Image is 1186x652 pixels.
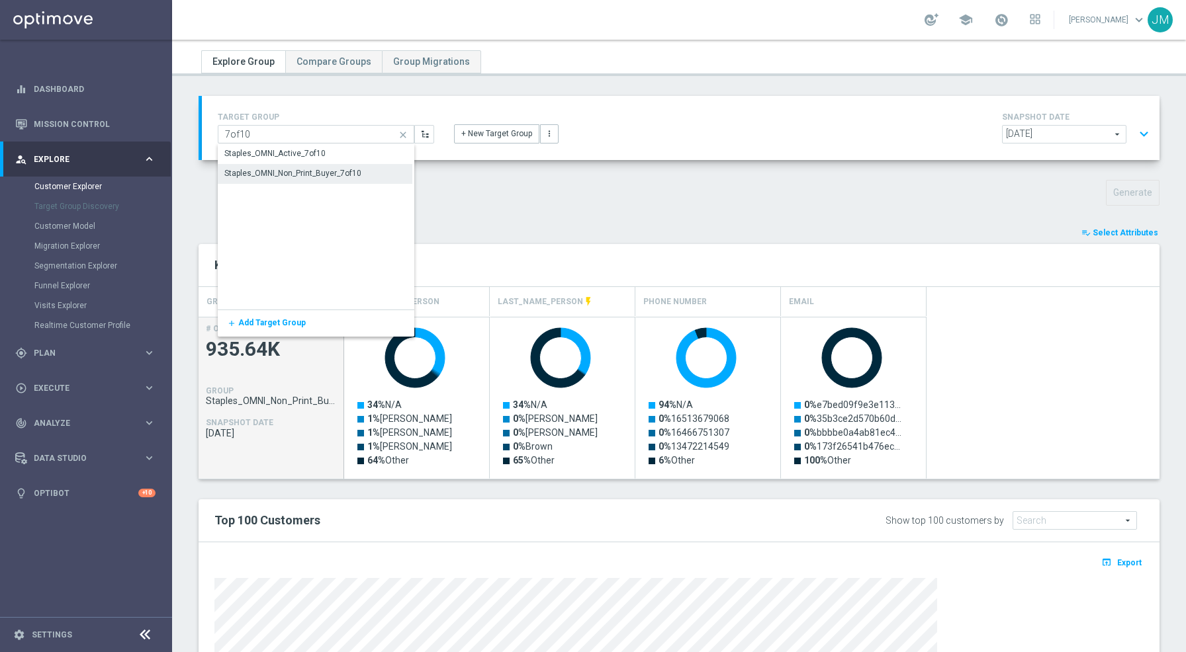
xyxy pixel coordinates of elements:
span: 935.64K [206,337,336,362]
span: Compare Groups [296,56,371,67]
text: 13472214549 [659,441,729,452]
div: Funnel Explorer [34,276,171,296]
i: settings [13,629,25,641]
text: [PERSON_NAME] [367,441,452,452]
h2: Top 100 Customers [214,512,748,528]
button: open_in_browser Export [1099,553,1144,571]
button: + New Target Group [454,124,539,143]
div: Dashboard [15,71,156,106]
a: Dashboard [34,71,156,106]
i: keyboard_arrow_right [143,153,156,165]
button: add Add Target Group [218,310,238,337]
i: add [224,319,236,328]
tspan: 34% [367,399,385,410]
a: Mission Control [34,106,156,142]
button: lightbulb Optibot +10 [15,488,156,499]
div: Optibot [15,475,156,510]
a: [PERSON_NAME]keyboard_arrow_down [1068,10,1148,30]
h4: # OF CUSTOMERS [206,324,276,333]
i: keyboard_arrow_right [143,417,156,429]
div: Analyze [15,417,143,429]
span: Export [1117,558,1142,567]
a: Segmentation Explorer [34,261,138,271]
span: school [958,13,973,27]
tspan: 0% [804,399,817,410]
text: Other [659,455,695,466]
i: keyboard_arrow_right [143,346,156,359]
div: Show top 100 customers by [886,515,1004,526]
div: Visits Explorer [34,296,171,315]
text: Other [804,455,851,466]
tspan: 64% [367,455,385,466]
i: play_circle_outline [15,382,27,394]
h4: Email [789,290,814,313]
i: person_search [15,153,27,165]
div: Plan [15,347,143,359]
div: Migration Explorer [34,236,171,256]
a: Customer Model [34,221,138,231]
div: Staples_OMNI_Non_Print_Buyer_7of10 [224,167,361,179]
div: person_search Explore keyboard_arrow_right [15,154,156,165]
div: Explore [15,153,143,165]
tspan: 100% [804,455,827,466]
text: [PERSON_NAME] [367,413,452,424]
button: track_changes Analyze keyboard_arrow_right [15,418,156,428]
tspan: 0% [804,413,817,424]
a: Settings [32,631,72,639]
a: Visits Explorer [34,300,138,311]
div: Press SPACE to select this row. [199,317,344,479]
tspan: 94% [659,399,676,410]
h4: GROUP [206,386,234,395]
tspan: 0% [513,427,525,438]
div: Press SPACE to select this row. [344,317,927,479]
div: Customer Explorer [34,177,171,196]
text: [PERSON_NAME] [367,427,452,438]
div: play_circle_outline Execute keyboard_arrow_right [15,383,156,393]
button: Mission Control [15,119,156,130]
div: Press SPACE to select this row. [218,144,412,164]
tspan: 0% [659,427,671,438]
tspan: 0% [659,441,671,452]
button: Data Studio keyboard_arrow_right [15,453,156,464]
text: Other [367,455,409,466]
text: 35b3ce2d570b60d… [804,413,901,424]
i: close [394,126,414,144]
tspan: 0% [513,413,525,424]
span: Execute [34,384,143,392]
text: N/A [367,399,402,410]
span: Explore [34,155,143,163]
div: Execute [15,382,143,394]
tspan: 65% [513,455,531,466]
i: playlist_add_check [1081,228,1091,237]
div: Press SPACE to select this row. [218,164,412,184]
h4: LAST_NAME_PERSON [498,290,583,313]
text: N/A [513,399,547,410]
i: keyboard_arrow_right [143,382,156,394]
text: N/A [659,399,693,410]
div: Realtime Customer Profile [34,315,171,335]
text: Brown [513,441,553,452]
tspan: 0% [513,441,525,452]
i: open_in_browser [1101,557,1115,567]
a: Funnel Explorer [34,280,138,291]
button: equalizer Dashboard [15,84,156,95]
div: Segmentation Explorer [34,256,171,276]
tspan: 6% [659,455,671,466]
span: Explore Group [212,56,275,67]
text: bbbbe0a4ab81ec4… [804,427,901,438]
button: playlist_add_check Select Attributes [1080,225,1160,240]
div: JM [1148,7,1173,32]
span: Analyze [34,419,143,427]
tspan: 1% [367,427,380,438]
span: Add Target Group [238,318,306,327]
button: more_vert [540,124,559,143]
text: [PERSON_NAME] [513,427,598,438]
tspan: 0% [804,427,817,438]
text: 16513679068 [659,413,729,424]
a: Customer Explorer [34,181,138,192]
input: Quick find [218,125,414,143]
